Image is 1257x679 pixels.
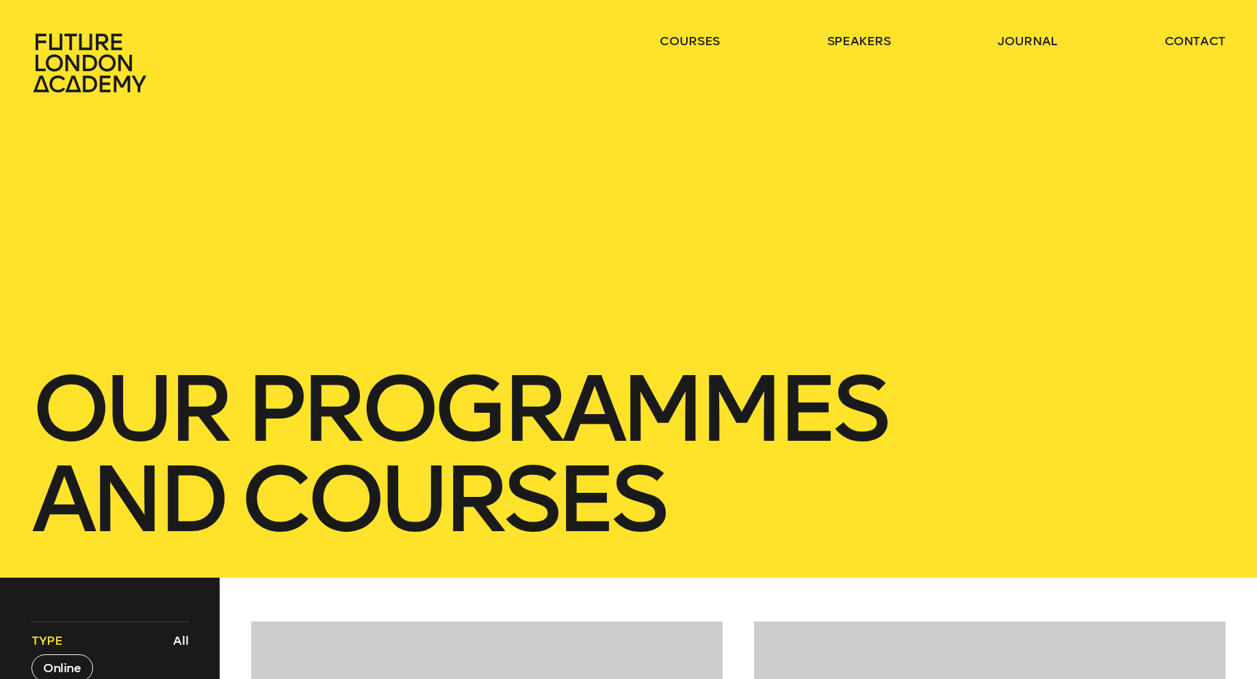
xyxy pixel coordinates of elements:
span: Type [31,632,63,649]
a: courses [660,33,720,49]
a: journal [998,33,1057,49]
button: All [170,629,192,652]
a: contact [1165,33,1226,49]
a: speakers [827,33,891,49]
h1: our Programmes and courses [31,364,1226,545]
